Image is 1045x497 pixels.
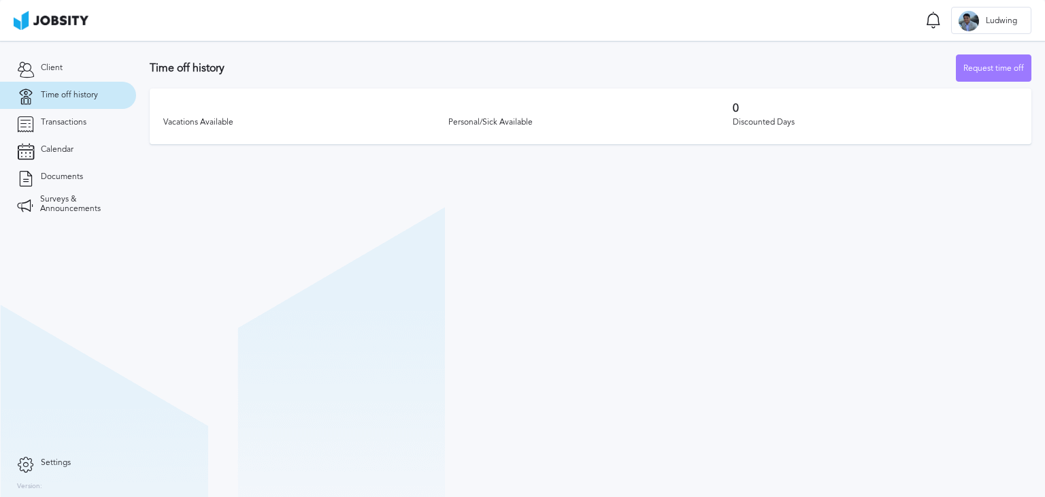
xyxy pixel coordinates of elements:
span: Time off history [41,91,98,100]
div: Vacations Available [163,118,448,127]
span: Client [41,63,63,73]
button: LLudwing [951,7,1031,34]
h3: Time off history [150,62,956,74]
span: Ludwing [979,16,1024,26]
img: ab4bad089aa723f57921c736e9817d99.png [14,11,88,30]
div: Request time off [957,55,1031,82]
label: Version: [17,483,42,491]
div: Discounted Days [733,118,1018,127]
div: Personal/Sick Available [448,118,733,127]
span: Calendar [41,145,73,155]
span: Documents [41,172,83,182]
span: Settings [41,458,71,468]
button: Request time off [956,54,1031,82]
div: L [959,11,979,31]
h3: 0 [733,102,1018,114]
span: Transactions [41,118,86,127]
span: Surveys & Announcements [40,195,119,214]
